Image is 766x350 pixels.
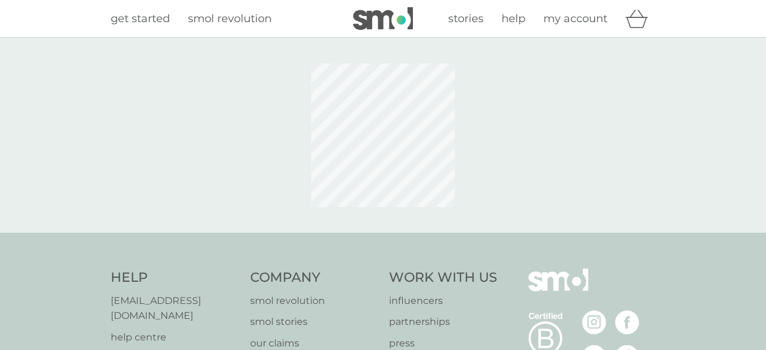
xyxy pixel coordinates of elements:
[111,293,238,324] a: [EMAIL_ADDRESS][DOMAIN_NAME]
[625,7,655,31] div: basket
[250,293,378,309] a: smol revolution
[111,10,170,28] a: get started
[250,314,378,330] a: smol stories
[188,10,272,28] a: smol revolution
[582,311,606,334] img: visit the smol Instagram page
[389,269,497,287] h4: Work With Us
[615,311,639,334] img: visit the smol Facebook page
[448,12,484,25] span: stories
[501,10,525,28] a: help
[188,12,272,25] span: smol revolution
[111,330,238,345] a: help centre
[389,314,497,330] a: partnerships
[448,10,484,28] a: stories
[389,293,497,309] a: influencers
[528,269,588,309] img: smol
[111,12,170,25] span: get started
[353,7,413,30] img: smol
[543,12,607,25] span: my account
[501,12,525,25] span: help
[111,269,238,287] h4: Help
[250,269,378,287] h4: Company
[543,10,607,28] a: my account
